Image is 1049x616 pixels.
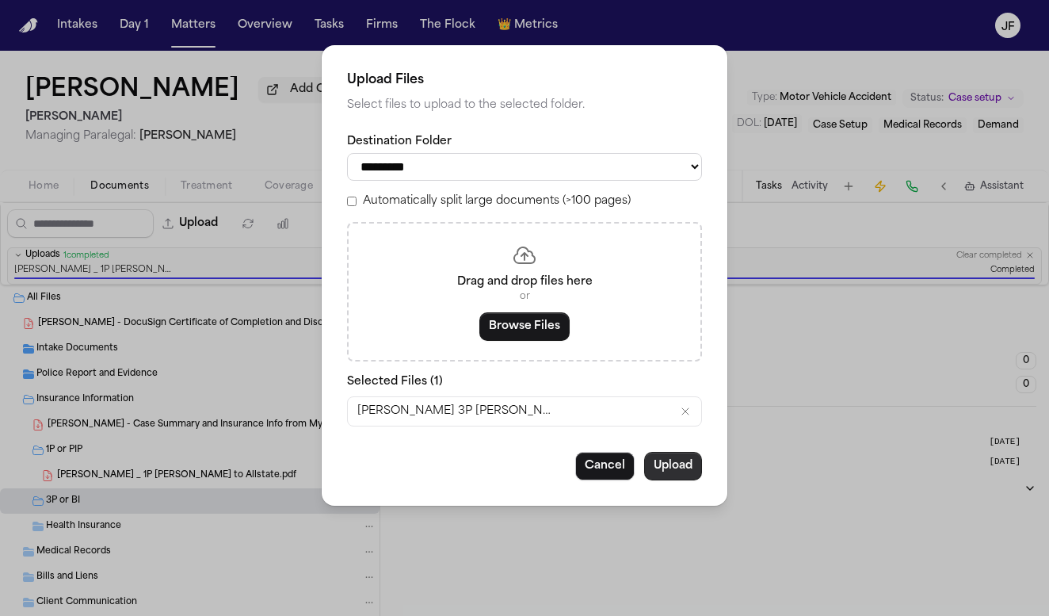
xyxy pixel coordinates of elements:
button: Remove Tristan Hobbs_ 3P LOR to Farmers.pdf [679,405,692,418]
p: or [368,290,681,303]
p: Selected Files ( 1 ) [347,374,702,390]
span: [PERSON_NAME] 3P [PERSON_NAME] to Farmers.pdf [357,404,555,419]
p: Drag and drop files here [368,274,681,290]
button: Upload [644,452,702,480]
label: Automatically split large documents (>100 pages) [363,193,631,209]
button: Browse Files [479,312,570,341]
button: Cancel [575,452,635,480]
p: Select files to upload to the selected folder. [347,96,702,115]
label: Destination Folder [347,134,702,150]
h2: Upload Files [347,71,702,90]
